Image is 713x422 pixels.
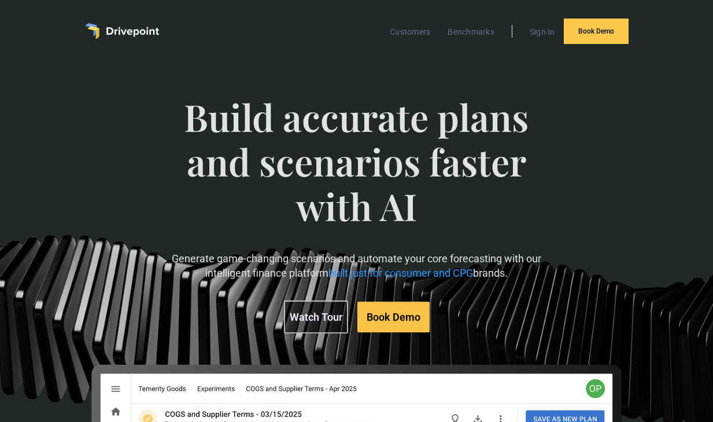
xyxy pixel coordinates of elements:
a: Book Demo [564,19,629,44]
span: built just for consumer and CPG [328,267,473,280]
a: Sign In [524,24,561,39]
a: Customers [384,24,436,39]
span: Build accurate plans and scenarios faster with AI [157,95,557,251]
a: Book Demo [357,302,429,332]
a: home [85,23,159,39]
a: Watch Tour [283,300,348,333]
a: Benchmarks [442,24,500,39]
p: Generate game-changing scenarios and automate your core forecasting with our intelligent finance ... [157,251,557,280]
